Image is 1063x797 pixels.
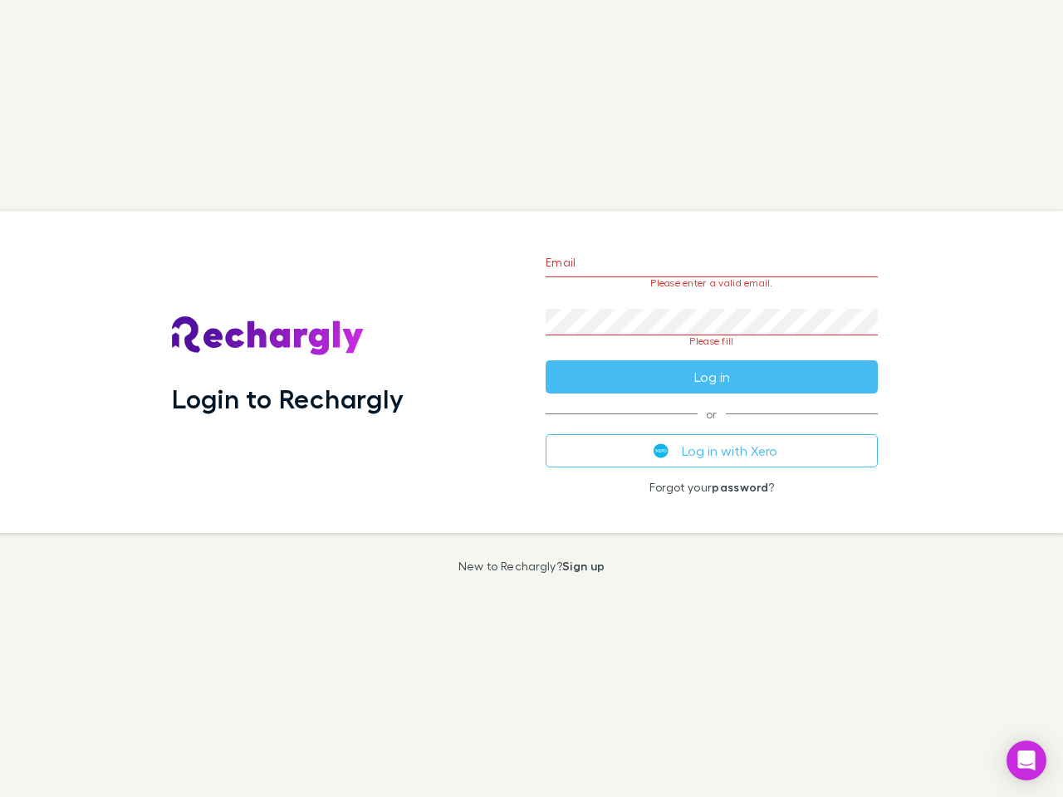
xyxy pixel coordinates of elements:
div: Open Intercom Messenger [1007,741,1046,780]
h1: Login to Rechargly [172,383,404,414]
p: New to Rechargly? [458,560,605,573]
p: Please enter a valid email. [546,277,878,289]
a: Sign up [562,559,605,573]
a: password [712,480,768,494]
p: Please fill [546,335,878,347]
img: Rechargly's Logo [172,316,365,356]
button: Log in [546,360,878,394]
p: Forgot your ? [546,481,878,494]
img: Xero's logo [654,443,669,458]
button: Log in with Xero [546,434,878,467]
